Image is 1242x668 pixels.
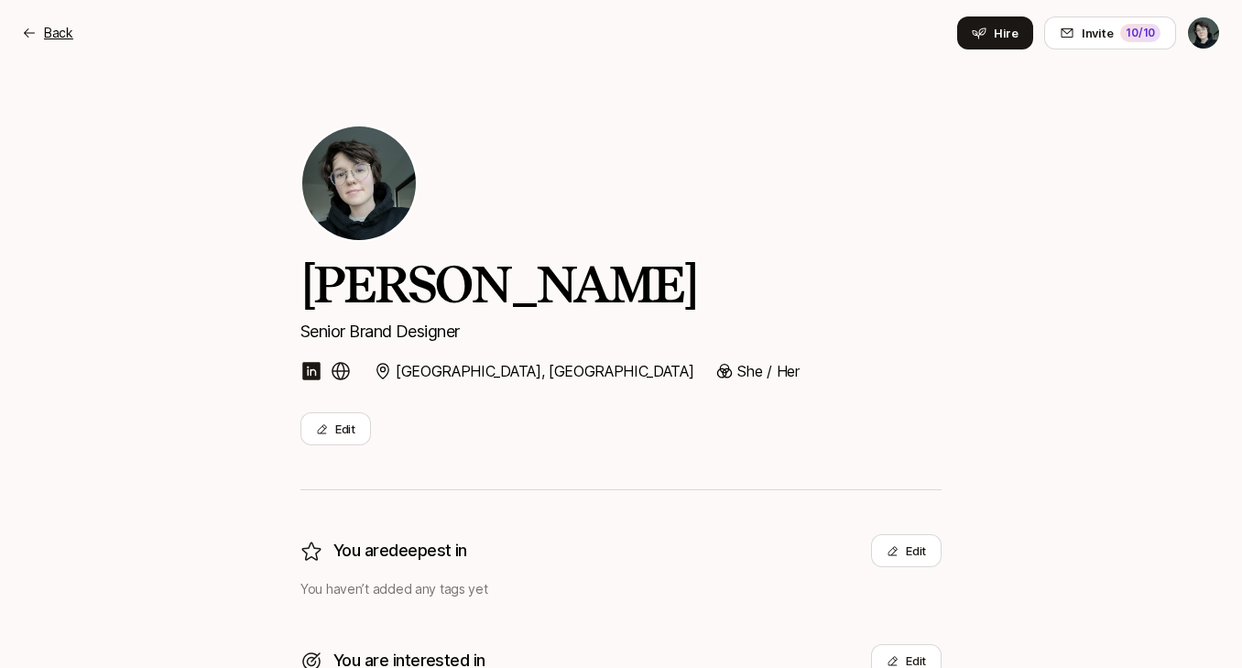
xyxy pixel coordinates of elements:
p: She / Her [737,359,799,383]
img: linkedin-logo [300,360,322,382]
h2: [PERSON_NAME] [300,257,942,312]
button: Invite10/10 [1044,16,1176,49]
img: Mel Haasch [1188,17,1219,49]
button: Edit [300,412,371,445]
button: Edit [871,534,942,567]
p: You haven’t added any tags yet [300,578,942,600]
button: Mel Haasch [1187,16,1220,49]
button: Hire [957,16,1033,49]
p: Senior Brand Designer [300,319,942,345]
div: 10 /10 [1120,24,1160,42]
img: Mel Haasch [302,126,416,240]
p: Back [44,22,73,44]
p: [GEOGRAPHIC_DATA], [GEOGRAPHIC_DATA] [396,359,693,383]
span: Invite [1082,24,1113,42]
span: Hire [994,24,1019,42]
p: You are deepest in [333,538,467,564]
img: custom-logo [330,360,352,382]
